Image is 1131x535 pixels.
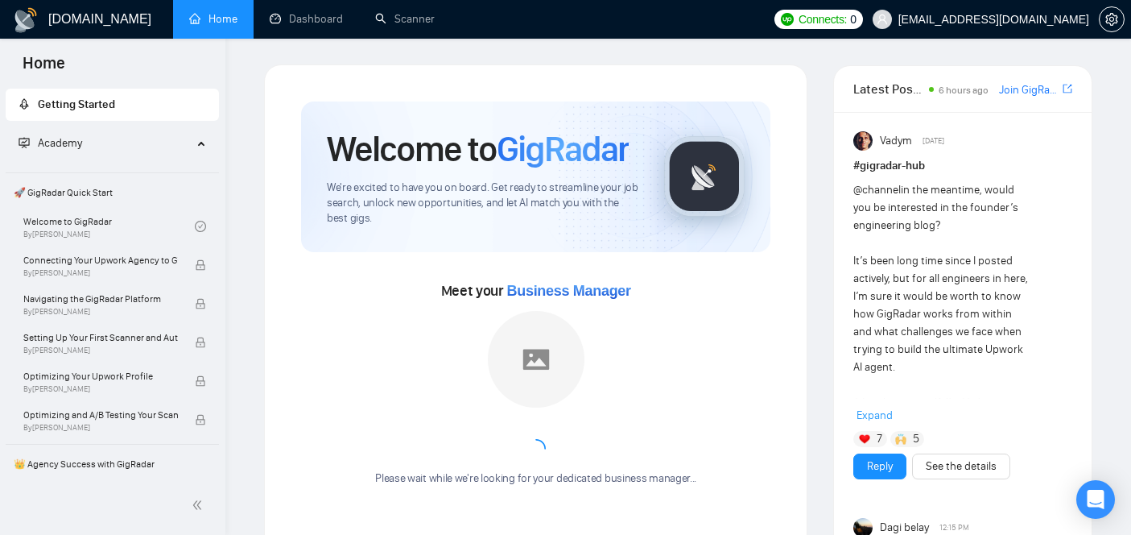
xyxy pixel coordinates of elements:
[853,183,901,197] span: @channel
[664,136,745,217] img: gigradar-logo.png
[7,176,217,209] span: 🚀 GigRadar Quick Start
[23,346,178,355] span: By [PERSON_NAME]
[913,431,919,447] span: 5
[23,368,178,384] span: Optimizing Your Upwork Profile
[189,12,237,26] a: homeHome
[939,85,989,96] span: 6 hours ago
[6,89,219,121] li: Getting Started
[488,311,584,408] img: placeholder.png
[507,283,631,299] span: Business Manager
[912,454,1010,479] button: See the details
[375,12,435,26] a: searchScanner
[497,127,629,171] span: GigRadar
[38,136,82,150] span: Academy
[880,132,912,150] span: Vadym
[1099,6,1125,32] button: setting
[23,291,178,307] span: Navigating the GigRadar Platform
[441,282,631,300] span: Meet your
[19,98,30,110] span: rocket
[23,407,178,423] span: Optimizing and A/B Testing Your Scanner for Better Results
[850,10,857,28] span: 0
[1099,13,1125,26] a: setting
[857,409,893,422] span: Expand
[1076,480,1115,519] div: Open Intercom Messenger
[23,423,178,433] span: By [PERSON_NAME]
[23,384,178,394] span: By [PERSON_NAME]
[23,268,178,278] span: By [PERSON_NAME]
[853,79,924,99] span: Latest Posts from the GigRadar Community
[195,298,206,309] span: lock
[926,458,997,475] a: See the details
[13,7,39,33] img: logo
[38,97,115,111] span: Getting Started
[853,157,1072,175] h1: # gigradar-hub
[895,433,906,445] img: 🙌
[1100,13,1124,26] span: setting
[23,307,178,317] span: By [PERSON_NAME]
[853,454,906,479] button: Reply
[23,330,178,346] span: Setting Up Your First Scanner and Auto-Bidder
[877,431,882,447] span: 7
[195,414,206,425] span: lock
[524,438,547,460] span: loading
[1063,81,1072,97] a: export
[19,136,82,150] span: Academy
[327,127,629,171] h1: Welcome to
[867,458,893,475] a: Reply
[195,259,206,271] span: lock
[19,137,30,148] span: fund-projection-screen
[877,14,888,25] span: user
[327,180,638,226] span: We're excited to have you on board. Get ready to streamline your job search, unlock new opportuni...
[195,337,206,348] span: lock
[781,13,794,26] img: upwork-logo.png
[23,252,178,268] span: Connecting Your Upwork Agency to GigRadar
[192,497,208,513] span: double-left
[23,209,195,244] a: Welcome to GigRadarBy[PERSON_NAME]
[270,12,343,26] a: dashboardDashboard
[859,433,870,445] img: ❤️
[999,81,1059,99] a: Join GigRadar Slack Community
[799,10,847,28] span: Connects:
[195,221,206,232] span: check-circle
[365,471,706,487] div: Please wait while we're looking for your dedicated business manager...
[7,448,217,480] span: 👑 Agency Success with GigRadar
[1063,82,1072,95] span: export
[923,134,944,148] span: [DATE]
[195,375,206,387] span: lock
[853,131,873,151] img: Vadym
[10,52,78,85] span: Home
[939,520,969,535] span: 12:15 PM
